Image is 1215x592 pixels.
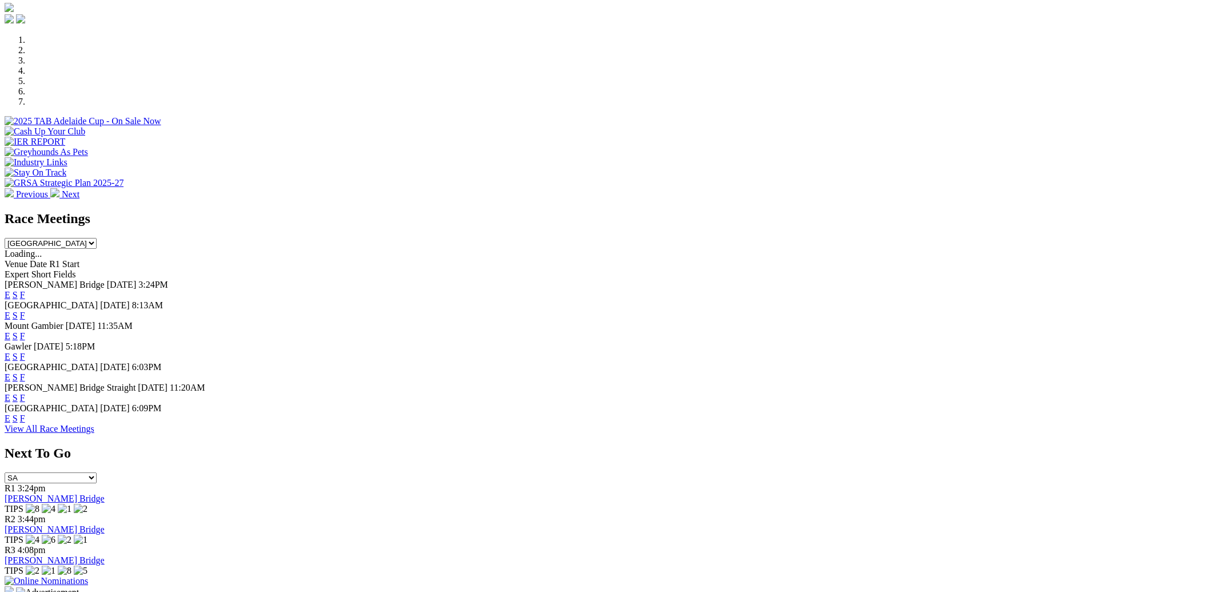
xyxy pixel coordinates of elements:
[13,290,18,300] a: S
[5,311,10,320] a: E
[5,147,88,157] img: Greyhounds As Pets
[74,566,87,576] img: 5
[50,189,79,199] a: Next
[18,545,46,555] span: 4:08pm
[62,189,79,199] span: Next
[5,514,15,524] span: R2
[50,188,59,197] img: chevron-right-pager-white.svg
[5,211,1210,227] h2: Race Meetings
[26,566,39,576] img: 2
[5,414,10,423] a: E
[5,331,10,341] a: E
[13,352,18,361] a: S
[13,331,18,341] a: S
[66,321,95,331] span: [DATE]
[74,535,87,545] img: 1
[42,566,55,576] img: 1
[5,178,124,188] img: GRSA Strategic Plan 2025-27
[74,504,87,514] img: 2
[13,393,18,403] a: S
[5,116,161,126] img: 2025 TAB Adelaide Cup - On Sale Now
[58,504,71,514] img: 1
[5,424,94,434] a: View All Race Meetings
[5,168,66,178] img: Stay On Track
[20,311,25,320] a: F
[5,352,10,361] a: E
[5,555,105,565] a: [PERSON_NAME] Bridge
[42,535,55,545] img: 6
[31,269,51,279] span: Short
[13,414,18,423] a: S
[26,535,39,545] img: 4
[20,331,25,341] a: F
[66,341,95,351] span: 5:18PM
[20,393,25,403] a: F
[5,269,29,279] span: Expert
[5,393,10,403] a: E
[132,362,162,372] span: 6:03PM
[5,249,42,259] span: Loading...
[132,300,163,310] span: 8:13AM
[34,341,63,351] span: [DATE]
[30,259,47,269] span: Date
[100,403,130,413] span: [DATE]
[13,311,18,320] a: S
[20,372,25,382] a: F
[132,403,162,413] span: 6:09PM
[5,126,85,137] img: Cash Up Your Club
[20,414,25,423] a: F
[97,321,133,331] span: 11:35AM
[5,535,23,545] span: TIPS
[5,383,136,392] span: [PERSON_NAME] Bridge Straight
[58,566,71,576] img: 8
[107,280,137,289] span: [DATE]
[5,341,31,351] span: Gawler
[170,383,205,392] span: 11:20AM
[5,525,105,534] a: [PERSON_NAME] Bridge
[5,403,98,413] span: [GEOGRAPHIC_DATA]
[49,259,79,269] span: R1 Start
[5,483,15,493] span: R1
[5,300,98,310] span: [GEOGRAPHIC_DATA]
[16,14,25,23] img: twitter.svg
[5,372,10,382] a: E
[5,446,1210,461] h2: Next To Go
[100,362,130,372] span: [DATE]
[5,321,63,331] span: Mount Gambier
[18,483,46,493] span: 3:24pm
[5,576,88,586] img: Online Nominations
[5,14,14,23] img: facebook.svg
[20,352,25,361] a: F
[5,504,23,514] span: TIPS
[5,188,14,197] img: chevron-left-pager-white.svg
[5,137,65,147] img: IER REPORT
[5,566,23,575] span: TIPS
[5,290,10,300] a: E
[58,535,71,545] img: 2
[20,290,25,300] a: F
[16,189,48,199] span: Previous
[5,3,14,12] img: logo-grsa-white.png
[13,372,18,382] a: S
[5,494,105,503] a: [PERSON_NAME] Bridge
[138,383,168,392] span: [DATE]
[5,259,27,269] span: Venue
[100,300,130,310] span: [DATE]
[53,269,75,279] span: Fields
[138,280,168,289] span: 3:24PM
[5,189,50,199] a: Previous
[5,280,105,289] span: [PERSON_NAME] Bridge
[26,504,39,514] img: 8
[42,504,55,514] img: 4
[5,362,98,372] span: [GEOGRAPHIC_DATA]
[5,545,15,555] span: R3
[5,157,67,168] img: Industry Links
[18,514,46,524] span: 3:44pm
